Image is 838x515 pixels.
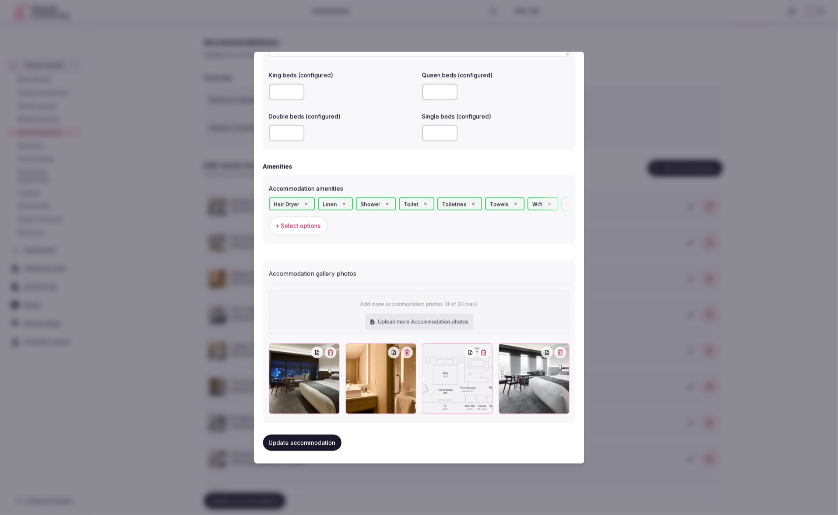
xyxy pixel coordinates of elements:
label: Queen beds (configured) [422,72,569,78]
div: Toilet [399,197,434,211]
div: Upload more Accommodation photos [365,314,473,330]
label: Double beds (configured) [269,113,416,119]
div: The Thousand Kyoto-Superior Double-1.png [499,343,569,414]
label: Accommodation amenities [269,186,569,191]
div: Hair Dryer [269,197,315,211]
span: + Select options [276,222,321,230]
button: Update accommodation [263,434,341,451]
label: King beds (configured) [269,72,416,78]
p: Add more accommodation photos (4 of 20 max) [361,301,478,308]
h2: Amenities [263,162,292,171]
div: Towels [485,197,525,211]
div: The Thousand Kyoto-Superior Double-4.png [346,343,416,414]
div: Kettle [561,197,597,211]
div: Shower [356,197,396,211]
div: Linen [318,197,353,211]
label: Single beds (configured) [422,113,569,119]
div: Accommodation gallery photos [269,266,569,278]
div: Toiletries [437,197,482,211]
div: The Thousand Kyoto-Superior Double-2.png [269,343,340,414]
div: The Thousand Kyoto-Superior Double-3.png [422,343,493,414]
button: + Select options [269,216,327,235]
div: Wifi [527,197,558,211]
